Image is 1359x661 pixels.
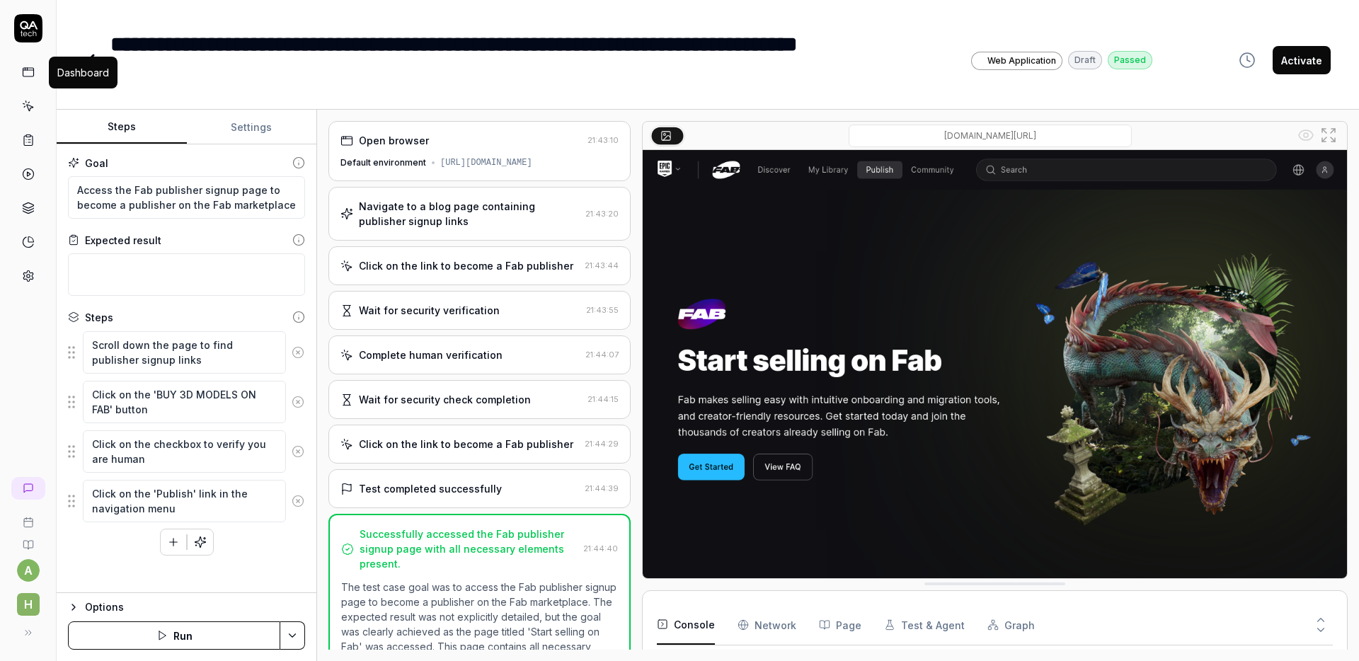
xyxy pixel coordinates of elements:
time: 21:43:20 [585,209,619,219]
div: Suggestions [68,479,305,523]
div: Wait for security verification [359,303,500,318]
time: 21:44:39 [585,483,619,493]
button: Show all interative elements [1295,124,1317,146]
button: Activate [1273,46,1331,74]
time: 21:43:44 [585,260,619,270]
div: [URL][DOMAIN_NAME] [440,156,532,169]
div: Options [85,599,305,616]
div: Expected result [85,233,161,248]
div: Draft [1068,51,1102,69]
button: Steps [57,110,187,144]
button: Console [657,605,715,645]
div: Passed [1108,51,1152,69]
div: Suggestions [68,330,305,374]
time: 21:44:07 [585,350,619,360]
time: 21:43:10 [587,135,619,145]
a: Book a call with us [6,505,50,528]
div: Suggestions [68,380,305,424]
button: Graph [987,605,1035,645]
button: Remove step [286,487,310,515]
div: Click on the link to become a Fab publisher [359,437,573,452]
button: View version history [1230,46,1264,74]
time: 21:44:15 [587,394,619,404]
button: Network [738,605,796,645]
a: Documentation [6,528,50,551]
div: Default environment [340,156,426,169]
div: Click on the link to become a Fab publisher [359,258,573,273]
div: Test completed successfully [359,481,502,496]
button: Options [68,599,305,616]
button: h [6,582,50,619]
time: 21:44:29 [585,439,619,449]
button: Open in full screen [1317,124,1340,146]
div: Open browser [359,133,429,148]
button: Run [68,621,280,650]
button: Settings [187,110,317,144]
div: Complete human verification [359,347,503,362]
div: Wait for security check completion [359,392,531,407]
div: Suggestions [68,430,305,473]
a: New conversation [11,477,45,500]
time: 21:44:40 [583,544,618,553]
img: Screenshot [643,150,1347,590]
a: Web Application [971,51,1062,70]
button: Remove step [286,338,310,367]
button: Remove step [286,437,310,466]
time: 21:43:55 [586,305,619,315]
div: Dashboard [57,65,109,80]
button: Remove step [286,388,310,416]
span: Web Application [987,54,1056,67]
div: Navigate to a blog page containing publisher signup links [359,199,580,229]
button: a [17,559,40,582]
div: Steps [85,310,113,325]
div: Goal [85,156,108,171]
button: Test & Agent [884,605,965,645]
button: Page [819,605,861,645]
span: h [17,593,40,616]
div: Successfully accessed the Fab publisher signup page with all necessary elements present. [360,527,578,571]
